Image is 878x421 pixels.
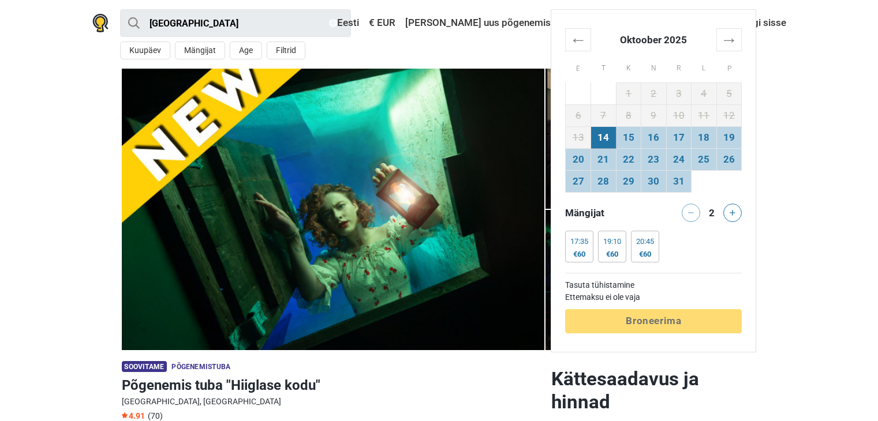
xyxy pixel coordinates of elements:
th: → [716,28,742,51]
td: 3 [666,82,692,104]
td: 19 [716,126,742,148]
td: 16 [641,126,667,148]
input: proovi “Tallinn” [120,9,351,37]
img: Star [122,412,128,418]
th: R [666,51,692,82]
div: 19:10 [603,237,621,246]
td: 28 [591,170,616,192]
th: T [591,51,616,82]
img: Põgenemis tuba "Hiiglase kodu" photo 13 [122,69,544,350]
div: 17:35 [570,237,588,246]
td: 11 [692,104,717,126]
button: Kuupäev [120,42,170,59]
button: Mängijat [175,42,225,59]
td: 14 [591,126,616,148]
th: ← [566,28,591,51]
td: Ettemaksu ei ole vaja [565,291,742,303]
td: 31 [666,170,692,192]
td: 12 [716,104,742,126]
td: 21 [591,148,616,170]
div: €60 [603,250,621,259]
td: 17 [666,126,692,148]
td: 13 [566,126,591,148]
td: 8 [616,104,641,126]
a: Logi sisse [739,13,786,33]
td: 15 [616,126,641,148]
span: (70) [148,411,163,420]
a: Põgenemis tuba "Hiiglase kodu" photo 4 [546,210,757,350]
button: Filtrid [267,42,305,59]
div: Mängijat [561,204,653,222]
td: 27 [566,170,591,192]
td: 5 [716,82,742,104]
h2: Kättesaadavus ja hinnad [551,367,757,414]
th: K [616,51,641,82]
a: Eesti [326,13,362,33]
img: Põgenemis tuba "Hiiglase kodu" photo 5 [546,210,757,350]
span: 4.91 [122,411,145,420]
td: 24 [666,148,692,170]
td: 10 [666,104,692,126]
td: 2 [641,82,667,104]
td: 22 [616,148,641,170]
th: E [566,51,591,82]
th: Oktoober 2025 [591,28,716,51]
th: P [716,51,742,82]
img: Põgenemis tuba "Hiiglase kodu" photo 4 [546,69,757,209]
div: 20:45 [636,237,654,246]
td: 7 [591,104,616,126]
div: 2 [705,204,719,220]
span: Soovitame [122,361,167,372]
div: [GEOGRAPHIC_DATA], [GEOGRAPHIC_DATA] [122,396,542,408]
img: Nowescape logo [92,14,109,32]
td: 18 [692,126,717,148]
th: L [692,51,717,82]
a: [PERSON_NAME] uus põgenemistuba [402,13,573,33]
td: 20 [566,148,591,170]
td: 23 [641,148,667,170]
span: Põgenemistuba [171,363,230,371]
a: Põgenemis tuba "Hiiglase kodu" photo 12 [122,69,544,350]
img: Eesti [329,19,337,27]
td: 6 [566,104,591,126]
td: 4 [692,82,717,104]
td: 9 [641,104,667,126]
div: €60 [570,250,588,259]
h1: Põgenemis tuba "Hiiglase kodu" [122,375,542,396]
button: Age [230,42,262,59]
td: 25 [692,148,717,170]
td: 29 [616,170,641,192]
div: €60 [636,250,654,259]
a: € EUR [366,13,398,33]
td: 26 [716,148,742,170]
td: 1 [616,82,641,104]
td: 30 [641,170,667,192]
a: Põgenemis tuba "Hiiglase kodu" photo 3 [546,69,757,209]
th: N [641,51,667,82]
td: Tasuta tühistamine [565,279,742,291]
